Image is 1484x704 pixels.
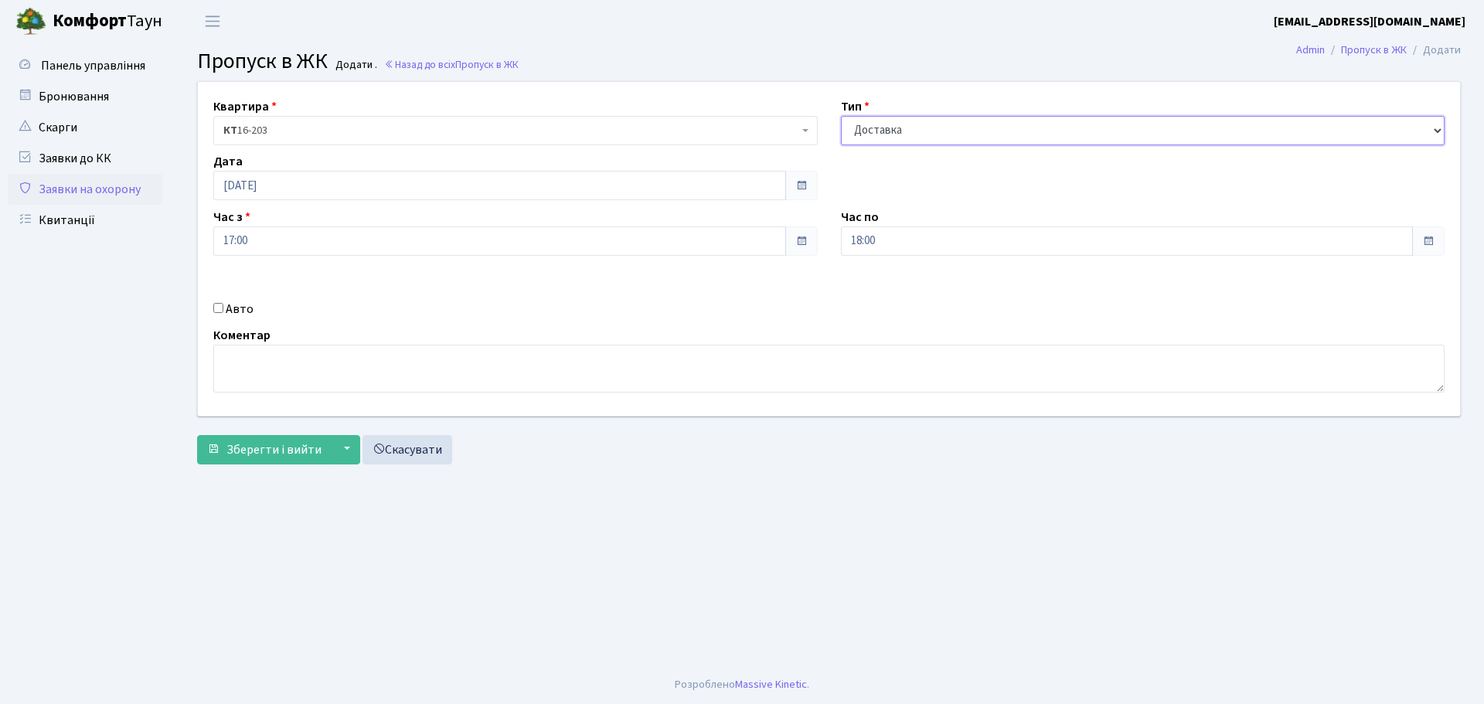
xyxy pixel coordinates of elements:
a: Скарги [8,112,162,143]
label: Дата [213,152,243,171]
label: Авто [226,300,254,318]
label: Час з [213,208,250,226]
button: Переключити навігацію [193,9,232,34]
a: Бронювання [8,81,162,112]
label: Коментар [213,326,271,345]
b: Комфорт [53,9,127,33]
label: Час по [841,208,879,226]
span: Пропуск в ЖК [197,46,328,77]
a: Скасувати [362,435,452,464]
a: Квитанції [8,205,162,236]
span: <b>КТ</b>&nbsp;&nbsp;&nbsp;&nbsp;16-203 [213,116,818,145]
nav: breadcrumb [1273,34,1484,66]
a: [EMAIL_ADDRESS][DOMAIN_NAME] [1274,12,1465,31]
b: [EMAIL_ADDRESS][DOMAIN_NAME] [1274,13,1465,30]
img: logo.png [15,6,46,37]
li: Додати [1407,42,1461,59]
a: Заявки до КК [8,143,162,174]
b: КТ [223,123,237,138]
div: Розроблено . [675,676,809,693]
a: Назад до всіхПропуск в ЖК [384,57,519,72]
span: <b>КТ</b>&nbsp;&nbsp;&nbsp;&nbsp;16-203 [223,123,798,138]
small: Додати . [332,59,377,72]
label: Квартира [213,97,277,116]
button: Зберегти і вийти [197,435,332,464]
span: Таун [53,9,162,35]
span: Панель управління [41,57,145,74]
a: Заявки на охорону [8,174,162,205]
a: Панель управління [8,50,162,81]
a: Massive Kinetic [735,676,807,692]
a: Admin [1296,42,1325,58]
span: Зберегти і вийти [226,441,322,458]
a: Пропуск в ЖК [1341,42,1407,58]
span: Пропуск в ЖК [455,57,519,72]
label: Тип [841,97,870,116]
